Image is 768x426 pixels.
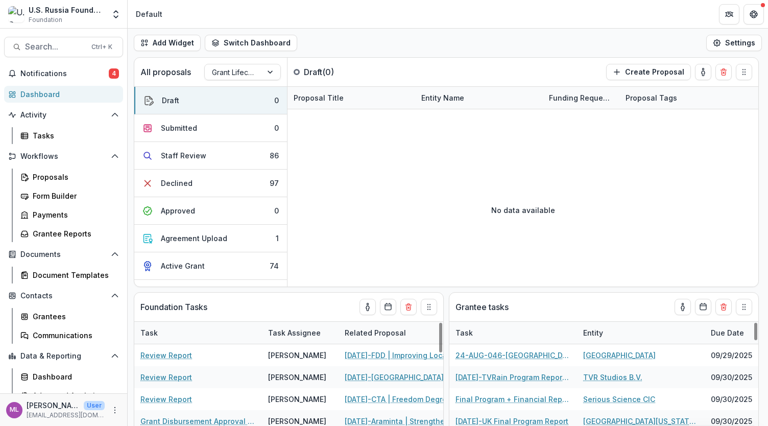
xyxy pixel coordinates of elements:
[274,123,279,133] div: 0
[140,394,192,405] a: Review Report
[20,352,107,361] span: Data & Reporting
[134,170,287,197] button: Declined97
[345,372,460,383] a: [DATE]-[GEOGRAPHIC_DATA] | Fostering the Next Generation of Russia-focused Professionals
[380,299,396,315] button: Calendar
[274,95,279,106] div: 0
[339,327,412,338] div: Related Proposal
[455,372,571,383] a: [DATE]-TVRain Program Report #2
[33,371,115,382] div: Dashboard
[134,322,262,344] div: Task
[270,150,279,161] div: 86
[287,92,350,103] div: Proposal Title
[16,127,123,144] a: Tasks
[89,41,114,53] div: Ctrl + K
[4,246,123,263] button: Open Documents
[577,322,705,344] div: Entity
[715,64,732,80] button: Delete card
[33,311,115,322] div: Grantees
[543,87,619,109] div: Funding Requested
[140,66,191,78] p: All proposals
[20,152,107,161] span: Workflows
[270,261,279,271] div: 74
[109,68,119,79] span: 4
[268,394,326,405] div: [PERSON_NAME]
[287,87,415,109] div: Proposal Title
[268,350,326,361] div: [PERSON_NAME]
[161,123,197,133] div: Submitted
[268,372,326,383] div: [PERSON_NAME]
[577,327,609,338] div: Entity
[25,42,85,52] span: Search...
[20,292,107,300] span: Contacts
[4,65,123,82] button: Notifications4
[134,327,164,338] div: Task
[345,350,460,361] a: [DATE]-FDD | Improving Local Governance Competence Among Rising Exiled Russian Civil Society Leaders
[619,92,683,103] div: Proposal Tags
[16,187,123,204] a: Form Builder
[455,301,509,313] p: Grantee tasks
[583,372,642,383] a: TVR Studios B.V.
[16,368,123,385] a: Dashboard
[4,288,123,304] button: Open Contacts
[29,5,105,15] div: U.S. Russia Foundation
[134,114,287,142] button: Submitted0
[33,228,115,239] div: Grantee Reports
[162,95,179,106] div: Draft
[4,148,123,164] button: Open Workflows
[109,404,121,416] button: More
[339,322,466,344] div: Related Proposal
[455,394,571,405] a: Final Program + Financial Report
[132,7,166,21] nav: breadcrumb
[619,87,747,109] div: Proposal Tags
[276,233,279,244] div: 1
[4,37,123,57] button: Search...
[33,172,115,182] div: Proposals
[140,350,192,361] a: Review Report
[449,322,577,344] div: Task
[140,372,192,383] a: Review Report
[543,92,619,103] div: Funding Requested
[715,299,732,315] button: Delete card
[4,86,123,103] a: Dashboard
[20,250,107,259] span: Documents
[161,261,205,271] div: Active Grant
[415,92,470,103] div: Entity Name
[705,327,750,338] div: Due Date
[16,206,123,223] a: Payments
[20,111,107,120] span: Activity
[16,267,123,283] a: Document Templates
[205,35,297,51] button: Switch Dashboard
[134,252,287,280] button: Active Grant74
[345,394,460,405] a: [DATE]-CTA | Freedom Degree Online Matching System
[262,327,327,338] div: Task Assignee
[8,6,25,22] img: U.S. Russia Foundation
[140,301,207,313] p: Foundation Tasks
[695,299,711,315] button: Calendar
[33,130,115,141] div: Tasks
[134,87,287,114] button: Draft0
[455,350,571,361] a: 24-AUG-046-[GEOGRAPHIC_DATA] List of Expenses #2
[270,178,279,188] div: 97
[33,209,115,220] div: Payments
[359,299,376,315] button: toggle-assigned-to-me
[16,169,123,185] a: Proposals
[695,64,711,80] button: toggle-assigned-to-me
[736,64,752,80] button: Drag
[706,35,762,51] button: Settings
[20,69,109,78] span: Notifications
[134,197,287,225] button: Approved0
[27,400,80,411] p: [PERSON_NAME]
[491,205,555,216] p: No data available
[583,394,655,405] a: Serious Science CIC
[161,233,227,244] div: Agreement Upload
[304,66,380,78] p: Draft ( 0 )
[84,401,105,410] p: User
[33,330,115,341] div: Communications
[736,299,752,315] button: Drag
[583,350,656,361] a: [GEOGRAPHIC_DATA]
[421,299,437,315] button: Drag
[161,178,193,188] div: Declined
[4,348,123,364] button: Open Data & Reporting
